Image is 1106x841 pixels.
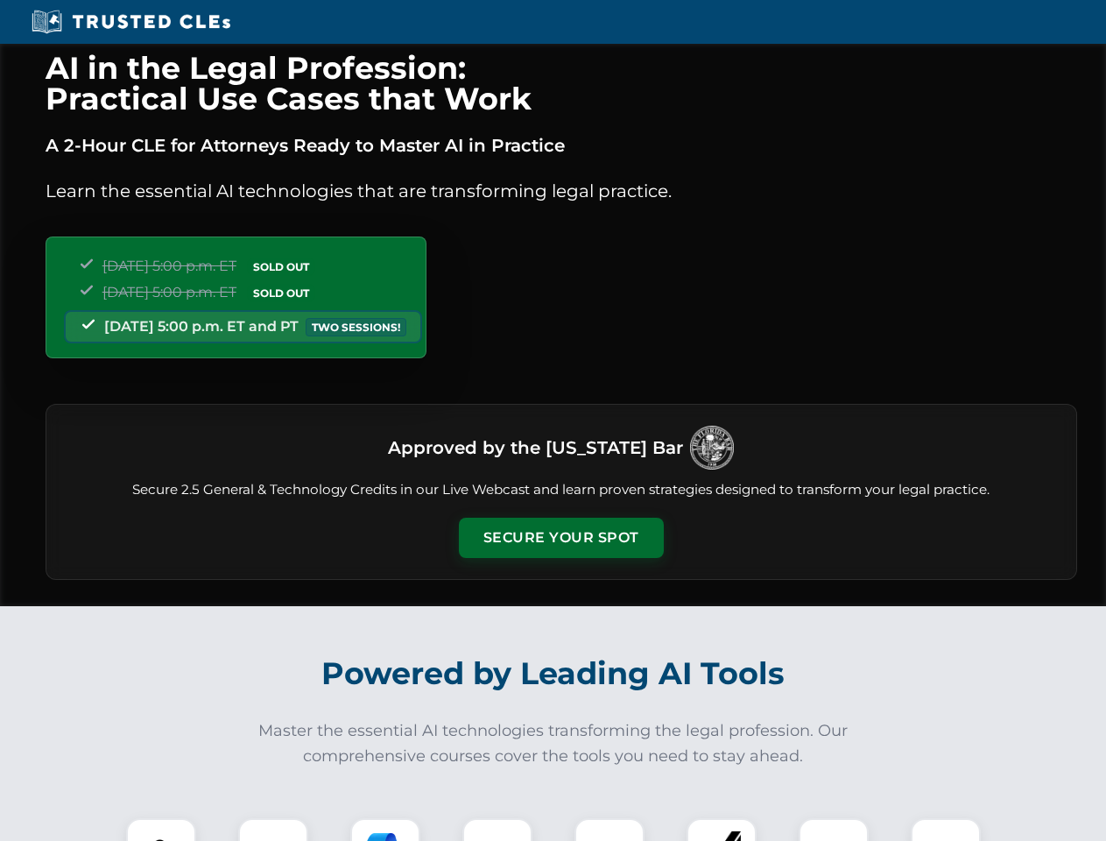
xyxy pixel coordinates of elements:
img: Logo [690,426,734,470]
span: [DATE] 5:00 p.m. ET [102,284,236,300]
span: SOLD OUT [247,258,315,276]
button: Secure Your Spot [459,518,664,558]
p: Master the essential AI technologies transforming the legal profession. Our comprehensive courses... [247,718,860,769]
span: [DATE] 5:00 p.m. ET [102,258,236,274]
p: A 2-Hour CLE for Attorneys Ready to Master AI in Practice [46,131,1077,159]
h1: AI in the Legal Profession: Practical Use Cases that Work [46,53,1077,114]
p: Secure 2.5 General & Technology Credits in our Live Webcast and learn proven strategies designed ... [67,480,1055,500]
p: Learn the essential AI technologies that are transforming legal practice. [46,177,1077,205]
span: SOLD OUT [247,284,315,302]
img: Trusted CLEs [26,9,236,35]
h3: Approved by the [US_STATE] Bar [388,432,683,463]
h2: Powered by Leading AI Tools [68,643,1039,704]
